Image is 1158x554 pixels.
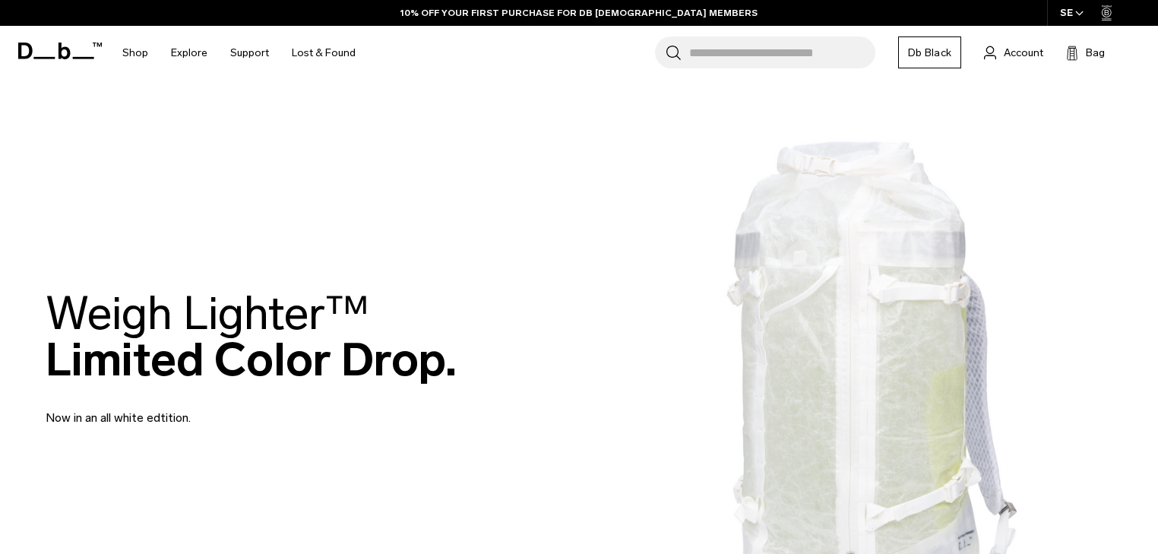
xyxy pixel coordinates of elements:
[46,290,457,383] h2: Limited Color Drop.
[1066,43,1105,62] button: Bag
[292,26,356,80] a: Lost & Found
[1004,45,1043,61] span: Account
[400,6,758,20] a: 10% OFF YOUR FIRST PURCHASE FOR DB [DEMOGRAPHIC_DATA] MEMBERS
[984,43,1043,62] a: Account
[111,26,367,80] nav: Main Navigation
[1086,45,1105,61] span: Bag
[898,36,961,68] a: Db Black
[46,286,369,341] span: Weigh Lighter™
[122,26,148,80] a: Shop
[171,26,207,80] a: Explore
[230,26,269,80] a: Support
[46,391,410,427] p: Now in an all white edtition.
